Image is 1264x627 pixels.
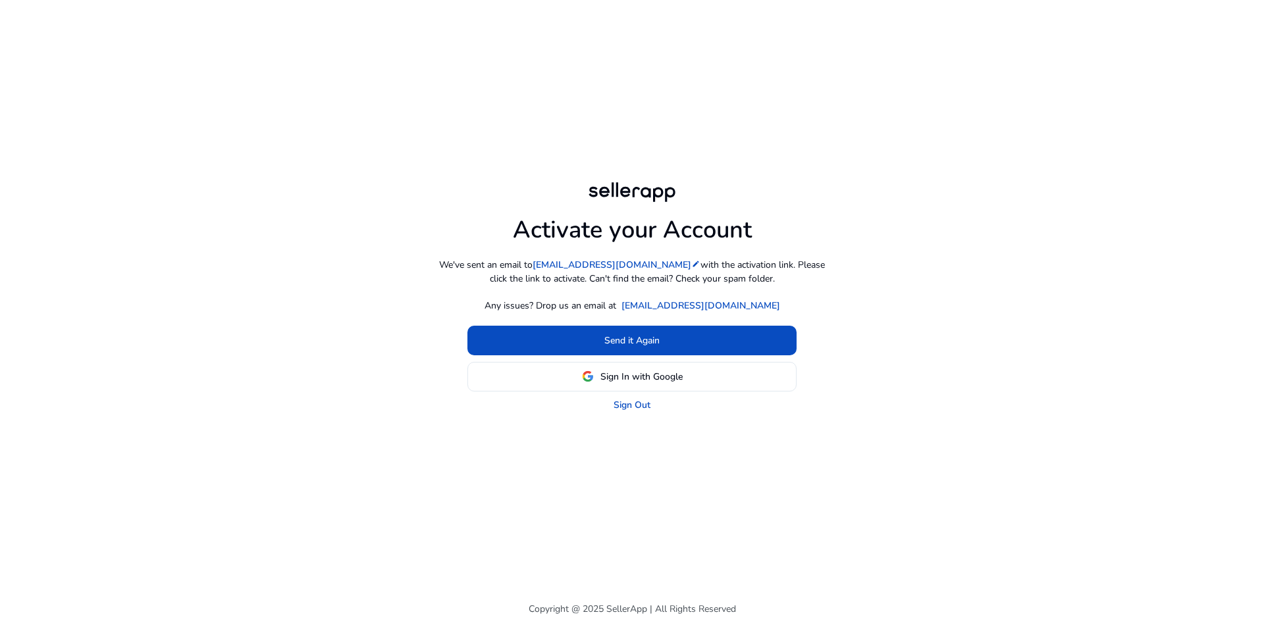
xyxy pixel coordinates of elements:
a: Sign Out [614,398,650,412]
button: Send it Again [467,326,797,355]
p: Any issues? Drop us an email at [485,299,616,313]
span: Sign In with Google [600,370,683,384]
p: We've sent an email to with the activation link. Please click the link to activate. Can't find th... [434,258,829,286]
mat-icon: edit [691,259,700,268]
img: google-logo.svg [582,370,594,382]
h1: Activate your Account [513,205,752,244]
a: [EMAIL_ADDRESS][DOMAIN_NAME] [621,299,780,313]
a: [EMAIL_ADDRESS][DOMAIN_NAME] [533,258,700,272]
button: Sign In with Google [467,362,797,391]
span: Send it Again [604,334,660,347]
